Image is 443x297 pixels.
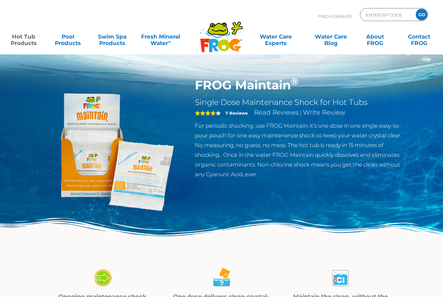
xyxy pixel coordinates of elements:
p: For periodic shocking, use FROG Maintain, it’s one dose in one single easy-to-pour pouch for one ... [195,121,407,179]
a: Swim SpaProducts [95,30,129,43]
a: Write Review [303,109,345,116]
a: PoolProducts [51,30,85,43]
h1: FROG Maintain [195,78,407,93]
img: maintain_4-03 [329,267,352,290]
img: Frog Products Logo [197,13,246,52]
p: Find A Dealer [318,8,352,24]
a: Fresh MineralWater∞ [139,30,182,43]
strong: 7 Reviews [225,110,248,116]
sup: ∞ [168,39,171,44]
a: ContactFROG [402,30,437,43]
a: Water CareExperts [248,30,304,43]
img: maintain_4-02 [210,267,233,290]
input: GO [416,9,427,20]
h2: Single Dose Maintenance Shock for Hot Tubs [195,97,407,107]
a: AboutFROG [358,30,392,43]
a: Read Reviews [254,109,299,116]
a: Hot TubProducts [6,30,41,43]
span: | [300,110,302,116]
span: 4 [195,110,216,116]
a: Water CareBlog [314,30,348,43]
img: maintain_4-01 [91,267,114,290]
img: Frog_Maintain_Hero-2-v2.png [37,78,185,226]
sup: ® [291,76,298,87]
